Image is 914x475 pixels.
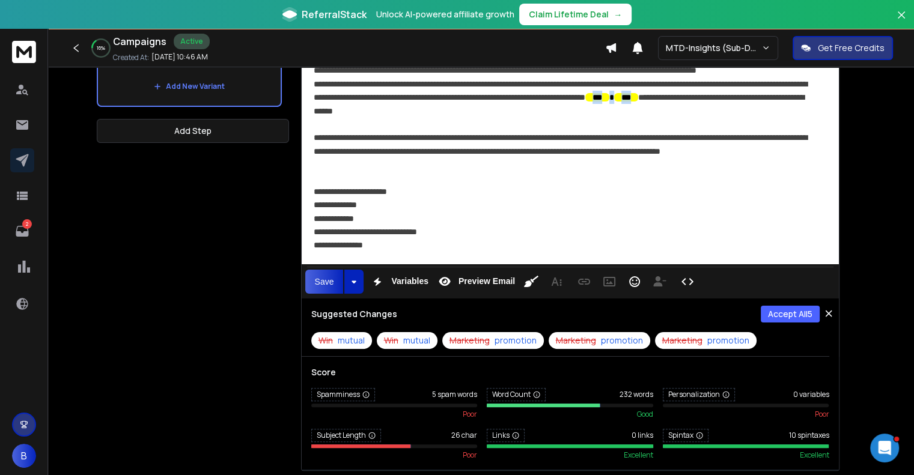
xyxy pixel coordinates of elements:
button: Insert Link (Ctrl+K) [573,270,596,294]
button: Save [305,270,344,294]
button: Get Free Credits [793,36,893,60]
span: mutual [338,334,365,346]
button: Add Step [97,119,289,143]
span: 10 spintaxes [788,431,829,440]
span: Spamminess [311,388,375,401]
span: mutual [403,334,430,346]
span: promotion [707,334,749,346]
span: 26 char [451,431,477,440]
span: promotion [601,334,643,346]
div: Active [174,34,210,49]
span: Word Count [487,388,546,401]
p: 16 % [97,44,105,52]
span: Links [487,429,525,442]
button: B [12,444,36,468]
p: MTD-Insights (Sub-Domains) [666,42,761,54]
span: promotion [495,334,537,346]
p: Created At: [113,53,149,62]
p: Get Free Credits [818,42,885,54]
span: poor [463,410,477,419]
span: Marketing [556,334,596,346]
span: poor [814,410,829,419]
span: 0 variables [793,390,829,399]
h1: Campaigns [113,34,166,49]
span: good [637,410,653,419]
span: Marketing [449,334,490,346]
iframe: Intercom live chat [870,434,899,462]
span: Marketing [662,334,702,346]
span: Preview Email [456,276,517,286]
span: Personalization [663,388,735,401]
span: excellent [624,450,653,460]
h3: Suggested Changes [311,308,397,320]
button: Emoticons [623,270,646,294]
button: Preview Email [433,270,517,294]
button: Code View [676,270,699,294]
button: Clean HTML [520,270,543,294]
button: Claim Lifetime Deal→ [519,4,632,25]
button: Accept All5 [761,306,820,322]
span: Variables [389,276,431,286]
button: Insert Image (Ctrl+P) [598,270,621,294]
p: [DATE] 10:46 AM [151,52,208,62]
span: poor [463,450,477,460]
span: ReferralStack [302,7,367,22]
span: Win [318,334,333,346]
button: More Text [545,270,568,294]
span: Spintax [663,429,708,442]
span: Win [384,334,398,346]
a: 2 [10,219,34,243]
span: excellent [799,450,829,460]
button: Add New Variant [144,74,234,98]
span: 232 words [620,390,653,399]
button: Variables [366,270,431,294]
h3: Score [311,366,829,378]
button: Insert Unsubscribe Link [648,270,671,294]
span: Subject Length [311,429,381,442]
span: → [614,8,622,20]
span: 0 links [632,431,653,440]
p: 2 [22,219,32,229]
button: Close banner [894,7,909,36]
p: Unlock AI-powered affiliate growth [376,8,514,20]
span: 5 spam words [432,390,477,399]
